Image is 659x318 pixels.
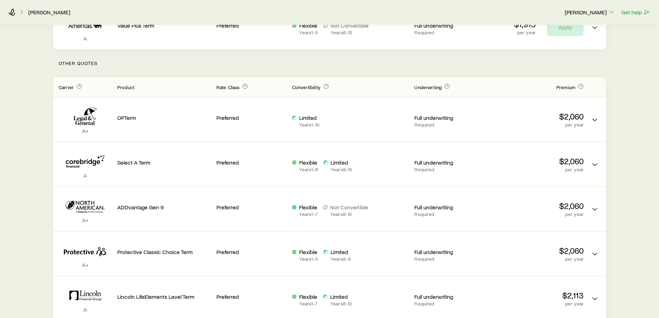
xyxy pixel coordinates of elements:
p: per year [490,122,584,128]
span: Premium [556,84,575,90]
p: Years 6 - 8 [331,256,351,262]
p: Full underwriting [414,114,484,121]
p: Required [414,122,484,128]
p: Preferred [216,114,287,121]
p: Not Convertible [330,204,368,211]
p: Other Quotes [53,49,606,77]
p: $2,060 [490,111,584,121]
p: Preferred [216,159,287,166]
p: A [59,306,112,313]
p: ADDvantage Gen 9 [117,204,211,211]
p: $2,113 [490,290,584,300]
p: Years 6 - 10 [331,30,369,35]
p: Flexible [299,204,318,211]
p: Preferred [216,204,287,211]
p: Full underwriting [414,248,484,255]
p: Limited [331,248,351,255]
p: Flexible [299,248,318,255]
p: A+ [59,217,112,224]
p: per year [490,301,584,306]
p: per year [490,211,584,217]
p: Limited [330,293,352,300]
p: Limited [299,114,319,121]
p: A+ [59,127,112,134]
p: $2,060 [490,246,584,255]
p: Years 1 - 7 [299,301,318,306]
p: A+ [59,261,112,268]
p: Years 8 - 10 [330,301,352,306]
p: Full underwriting [414,204,484,211]
a: [PERSON_NAME] [28,9,71,16]
span: Carrier [59,84,74,90]
p: Years 1 - 5 [299,30,318,35]
button: Get help [621,8,651,16]
p: Years 1 - 7 [299,211,318,217]
p: Not Convertible [331,22,369,29]
p: Protective Classic Choice Term [117,248,211,255]
p: [PERSON_NAME] [565,9,615,16]
span: Underwriting [414,84,442,90]
p: per year [490,167,584,172]
p: $2,060 [490,156,584,166]
p: Years 9 - 10 [331,167,352,172]
p: Years 1 - 5 [299,256,318,262]
p: Lincoln LifeElements Level Term [117,293,211,300]
p: per year [514,30,536,35]
p: Flexible [299,293,318,300]
p: Select A Term [117,159,211,166]
p: Required [414,256,484,262]
p: Preferred [216,293,287,300]
span: Rate Class [216,84,240,90]
p: Required [414,167,484,172]
p: A [59,172,112,179]
p: Limited [331,159,352,166]
p: Years 8 - 10 [330,211,368,217]
p: $2,060 [490,201,584,211]
p: Flexible [299,22,318,29]
p: Full underwriting [414,22,484,29]
button: [PERSON_NAME] [564,8,615,17]
p: Flexible [299,159,318,166]
p: Required [414,301,484,306]
button: Apply [547,19,584,36]
p: Full underwriting [414,293,484,300]
span: Convertibility [292,84,320,90]
p: Value Plus Term [117,22,211,29]
span: Product [117,84,134,90]
p: Required [414,211,484,217]
p: Years 1 - 10 [299,122,319,128]
p: Years 1 - 8 [299,167,318,172]
p: Preferred [216,248,287,255]
p: OPTerm [117,114,211,121]
p: Preferred [216,22,287,29]
p: A [59,35,112,42]
p: Full underwriting [414,159,484,166]
p: Required [414,30,484,35]
p: per year [490,256,584,262]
